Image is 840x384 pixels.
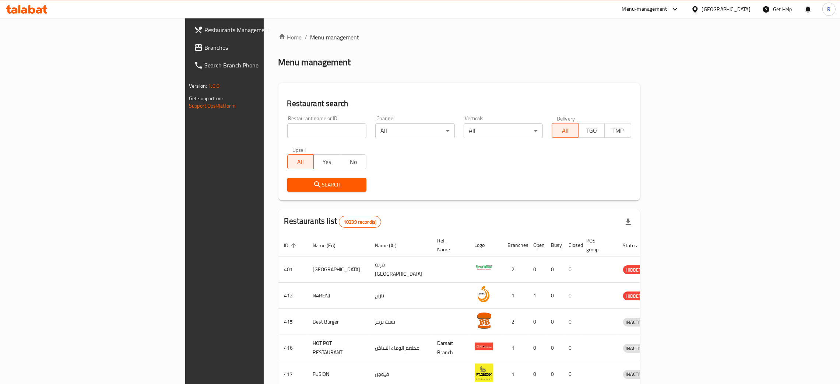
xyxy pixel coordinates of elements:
span: R [827,5,830,13]
th: Closed [563,234,581,256]
span: 10239 record(s) [339,219,381,226]
button: TMP [604,123,631,138]
td: 0 [545,283,563,309]
span: Ref. Name [437,236,460,254]
button: Yes [313,154,340,169]
img: Spicy Village [475,259,493,277]
nav: breadcrumb [278,33,640,42]
div: Menu-management [622,5,667,14]
td: 1 [502,283,528,309]
span: Menu management [310,33,359,42]
span: TMP [608,125,628,136]
button: TGO [578,123,605,138]
span: INACTIVE [623,344,648,353]
span: INACTIVE [623,318,648,327]
span: HIDDEN [623,292,645,300]
span: Search Branch Phone [204,61,320,70]
span: Search [293,180,361,189]
td: 1 [528,283,545,309]
th: Open [528,234,545,256]
label: Upsell [292,147,306,152]
button: All [287,154,314,169]
td: 1 [502,335,528,361]
span: Version: [189,81,207,91]
td: 0 [563,335,581,361]
span: ID [284,241,298,250]
th: Busy [545,234,563,256]
img: Best Burger [475,311,493,329]
h2: Restaurants list [284,216,382,228]
th: Branches [502,234,528,256]
span: No [343,157,364,167]
div: Export file [619,213,637,231]
td: 2 [502,309,528,335]
span: All [555,125,576,136]
img: NARENJ [475,285,493,303]
div: INACTIVE [623,370,648,379]
td: 0 [528,335,545,361]
td: 2 [502,256,528,283]
a: Restaurants Management [188,21,326,39]
a: Search Branch Phone [188,56,326,74]
span: Yes [317,157,337,167]
div: HIDDEN [623,265,645,274]
button: Search [287,178,367,192]
div: HIDDEN [623,292,645,300]
td: 0 [563,309,581,335]
span: Branches [204,43,320,52]
td: Best Burger [307,309,369,335]
div: All [375,123,455,138]
td: 0 [563,256,581,283]
td: نارنج [369,283,432,309]
span: Restaurants Management [204,25,320,34]
button: All [552,123,579,138]
td: مطعم الوعاء الساخن [369,335,432,361]
button: No [340,154,367,169]
td: بست برجر [369,309,432,335]
h2: Menu management [278,56,351,68]
td: قرية [GEOGRAPHIC_DATA] [369,256,432,283]
span: Name (Ar) [375,241,407,250]
label: Delivery [557,116,575,121]
span: HIDDEN [623,266,645,274]
td: 0 [563,283,581,309]
div: [GEOGRAPHIC_DATA] [702,5,751,13]
span: TGO [581,125,602,136]
td: HOT POT RESTAURANT [307,335,369,361]
img: HOT POT RESTAURANT [475,337,493,356]
div: Total records count [339,216,381,228]
td: Darsait Branch [432,335,469,361]
td: 0 [545,335,563,361]
div: All [464,123,543,138]
a: Support.OpsPlatform [189,101,236,111]
a: Branches [188,39,326,56]
img: FUSION [475,363,493,382]
span: 1.0.0 [208,81,219,91]
span: Name (En) [313,241,345,250]
span: Status [623,241,647,250]
div: INACTIVE [623,318,648,327]
span: INACTIVE [623,370,648,378]
td: NARENJ [307,283,369,309]
td: 0 [545,309,563,335]
td: [GEOGRAPHIC_DATA] [307,256,369,283]
span: All [291,157,311,167]
td: 0 [545,256,563,283]
h2: Restaurant search [287,98,631,109]
span: POS group [587,236,608,254]
th: Logo [469,234,502,256]
span: Get support on: [189,94,223,103]
td: 0 [528,309,545,335]
td: 0 [528,256,545,283]
input: Search for restaurant name or ID.. [287,123,367,138]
